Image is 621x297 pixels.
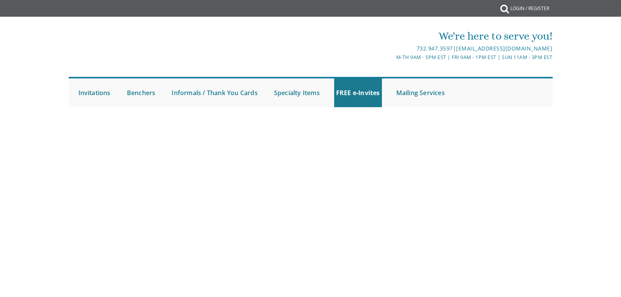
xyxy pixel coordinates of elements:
a: [EMAIL_ADDRESS][DOMAIN_NAME] [456,45,552,52]
a: 732.947.3597 [416,45,453,52]
div: | [230,44,552,53]
a: Specialty Items [272,78,322,107]
a: Benchers [125,78,158,107]
div: We're here to serve you! [230,28,552,44]
a: Mailing Services [394,78,447,107]
div: M-Th 9am - 5pm EST | Fri 9am - 1pm EST | Sun 11am - 3pm EST [230,53,552,61]
a: FREE e-Invites [334,78,382,107]
a: Invitations [76,78,113,107]
a: Informals / Thank You Cards [170,78,259,107]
